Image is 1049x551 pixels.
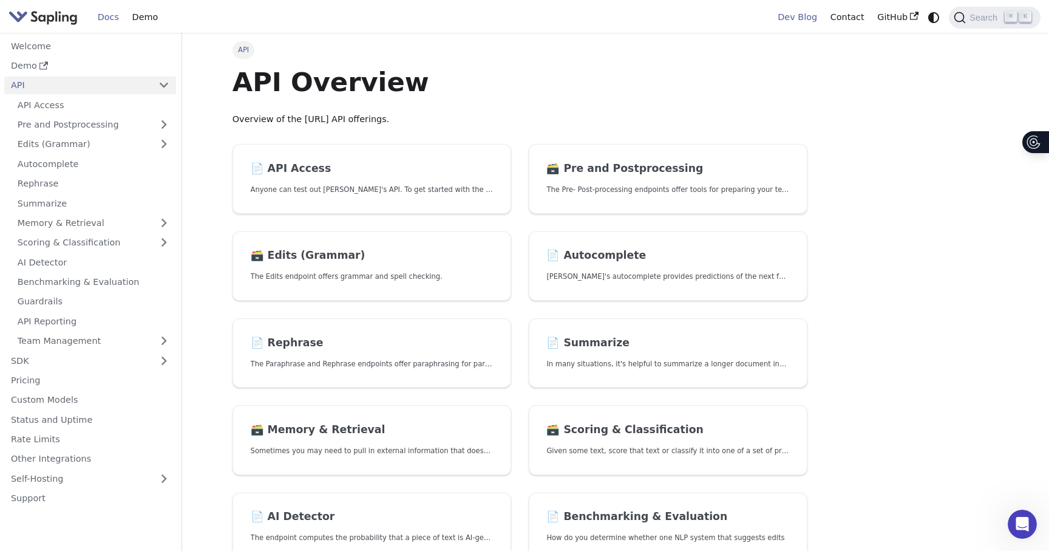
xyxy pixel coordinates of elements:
[233,66,807,98] h1: API Overview
[771,8,823,27] a: Dev Blog
[546,423,789,437] h2: Scoring & Classification
[546,162,789,176] h2: Pre and Postprocessing
[251,162,493,176] h2: API Access
[11,214,176,232] a: Memory & Retrieval
[529,318,807,388] a: 📄️ SummarizeIn many situations, it's helpful to summarize a longer document into a shorter, more ...
[251,249,493,262] h2: Edits (Grammar)
[251,532,493,544] p: The endpoint computes the probability that a piece of text is AI-generated,
[546,358,789,370] p: In many situations, it's helpful to summarize a longer document into a shorter, more easily diges...
[4,352,152,369] a: SDK
[8,9,78,26] img: Sapling.ai
[4,411,176,428] a: Status and Uptime
[251,423,493,437] h2: Memory & Retrieval
[546,271,789,282] p: Sapling's autocomplete provides predictions of the next few characters or words
[8,9,82,26] a: Sapling.ai
[925,9,943,26] button: Switch between dark and light mode (currently system mode)
[871,8,925,27] a: GitHub
[233,405,511,475] a: 🗃️ Memory & RetrievalSometimes you may need to pull in external information that doesn't fit in t...
[546,249,789,262] h2: Autocomplete
[4,470,176,487] a: Self-Hosting
[11,332,176,350] a: Team Management
[529,405,807,475] a: 🗃️ Scoring & ClassificationGiven some text, score that text or classify it into one of a set of p...
[11,253,176,271] a: AI Detector
[4,57,176,75] a: Demo
[4,450,176,468] a: Other Integrations
[233,231,511,301] a: 🗃️ Edits (Grammar)The Edits endpoint offers grammar and spell checking.
[529,231,807,301] a: 📄️ Autocomplete[PERSON_NAME]'s autocomplete provides predictions of the next few characters or words
[233,112,807,127] p: Overview of the [URL] API offerings.
[966,13,1005,22] span: Search
[949,7,1040,29] button: Search (Command+K)
[11,155,176,173] a: Autocomplete
[251,271,493,282] p: The Edits endpoint offers grammar and spell checking.
[251,445,493,457] p: Sometimes you may need to pull in external information that doesn't fit in the context size of an...
[1005,12,1017,22] kbd: ⌘
[11,234,176,252] a: Scoring & Classification
[4,490,176,507] a: Support
[233,318,511,388] a: 📄️ RephraseThe Paraphrase and Rephrase endpoints offer paraphrasing for particular styles.
[4,391,176,409] a: Custom Models
[1019,12,1031,22] kbd: K
[4,37,176,55] a: Welcome
[1008,510,1037,539] iframe: Intercom live chat
[11,135,176,153] a: Edits (Grammar)
[91,8,126,27] a: Docs
[152,77,176,94] button: Collapse sidebar category 'API'
[11,273,176,291] a: Benchmarking & Evaluation
[233,41,807,58] nav: Breadcrumbs
[11,194,176,212] a: Summarize
[11,175,176,193] a: Rephrase
[4,372,176,389] a: Pricing
[546,184,789,196] p: The Pre- Post-processing endpoints offer tools for preparing your text data for ingestation as we...
[546,532,789,544] p: How do you determine whether one NLP system that suggests edits
[233,41,255,58] span: API
[251,510,493,524] h2: AI Detector
[126,8,165,27] a: Demo
[824,8,871,27] a: Contact
[251,358,493,370] p: The Paraphrase and Rephrase endpoints offer paraphrasing for particular styles.
[546,337,789,350] h2: Summarize
[251,337,493,350] h2: Rephrase
[546,445,789,457] p: Given some text, score that text or classify it into one of a set of pre-specified categories.
[233,144,511,214] a: 📄️ API AccessAnyone can test out [PERSON_NAME]'s API. To get started with the API, simply:
[251,184,493,196] p: Anyone can test out Sapling's API. To get started with the API, simply:
[4,431,176,448] a: Rate Limits
[152,352,176,369] button: Expand sidebar category 'SDK'
[11,293,176,310] a: Guardrails
[4,77,152,94] a: API
[11,96,176,114] a: API Access
[529,144,807,214] a: 🗃️ Pre and PostprocessingThe Pre- Post-processing endpoints offer tools for preparing your text d...
[11,312,176,330] a: API Reporting
[546,510,789,524] h2: Benchmarking & Evaluation
[11,116,176,134] a: Pre and Postprocessing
